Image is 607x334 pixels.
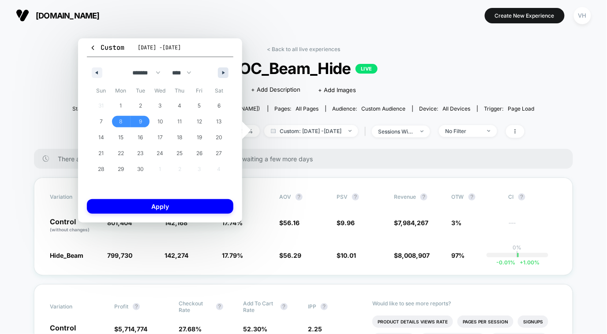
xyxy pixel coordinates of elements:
[209,98,229,114] button: 6
[372,315,453,328] li: Product Details Views Rate
[190,84,210,98] span: Fri
[341,252,356,259] span: 10.01
[362,105,406,112] span: Custom Audience
[217,98,221,114] span: 6
[131,145,150,161] button: 23
[133,303,140,310] button: ?
[244,300,276,313] span: Add To Cart Rate
[36,11,100,20] span: [DOMAIN_NAME]
[484,105,535,112] div: Trigger:
[216,145,222,161] span: 27
[356,64,378,74] p: LIVE
[170,145,190,161] button: 25
[209,84,229,98] span: Sat
[420,130,423,132] img: end
[468,193,476,200] button: ?
[98,145,104,161] span: 21
[114,325,147,333] span: $
[91,114,111,130] button: 7
[190,145,210,161] button: 26
[157,114,163,130] span: 10
[114,303,128,310] span: Profit
[139,114,142,130] span: 9
[412,105,477,112] span: Device:
[308,303,316,310] span: IPP
[451,219,461,226] span: 3%
[518,193,525,200] button: ?
[170,130,190,145] button: 18
[119,114,122,130] span: 8
[216,130,222,145] span: 20
[271,129,276,133] img: calendar
[177,145,183,161] span: 25
[487,130,491,132] img: end
[179,300,212,313] span: Checkout Rate
[131,98,150,114] button: 2
[283,252,301,259] span: 56.29
[118,161,124,177] span: 29
[158,98,161,114] span: 3
[131,161,150,177] button: 30
[178,114,182,130] span: 11
[267,46,340,52] a: < Back to all live experiences
[308,325,322,333] span: 2.25
[58,155,555,163] span: There are still no statistically significant results. We recommend waiting a few more days
[190,130,210,145] button: 19
[443,105,471,112] span: all devices
[398,219,428,226] span: 7,984,267
[150,114,170,130] button: 10
[16,9,29,22] img: Visually logo
[150,145,170,161] button: 24
[337,252,356,259] span: $
[91,145,111,161] button: 21
[571,7,594,25] button: VH
[363,125,372,138] span: |
[296,193,303,200] button: ?
[209,145,229,161] button: 27
[264,125,358,137] span: Custom: [DATE] - [DATE]
[120,98,122,114] span: 1
[520,259,523,266] span: +
[296,105,319,112] span: all pages
[515,259,540,266] span: 1.00 %
[451,193,500,200] span: OTW
[157,130,163,145] span: 17
[251,85,300,94] span: + Add Description
[496,259,515,266] span: -0.01 %
[177,130,183,145] span: 18
[118,325,147,333] span: 5,714,774
[111,114,131,130] button: 8
[485,8,565,23] button: Create New Experience
[107,252,132,259] span: 799,730
[509,220,557,233] span: ---
[190,98,210,114] button: 5
[509,193,557,200] span: CI
[446,128,481,134] div: No Filter
[196,145,202,161] span: 26
[157,145,163,161] span: 24
[131,114,150,130] button: 9
[517,251,518,257] p: |
[50,300,98,313] span: Variation
[91,130,111,145] button: 14
[244,325,268,333] span: 52.30 %
[341,219,355,226] span: 9.96
[150,130,170,145] button: 17
[170,84,190,98] span: Thu
[96,59,512,78] span: POC_Beam_Hide
[111,145,131,161] button: 22
[372,300,557,307] p: Would like to see more reports?
[190,114,210,130] button: 12
[318,86,356,93] span: + Add Images
[138,44,181,51] span: [DATE] - [DATE]
[50,252,83,259] span: Hide_Beam
[508,105,535,112] span: Page Load
[321,303,328,310] button: ?
[209,130,229,145] button: 20
[283,219,300,226] span: 56.16
[279,252,301,259] span: $
[170,114,190,130] button: 11
[170,98,190,114] button: 4
[111,84,131,98] span: Mon
[137,161,143,177] span: 30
